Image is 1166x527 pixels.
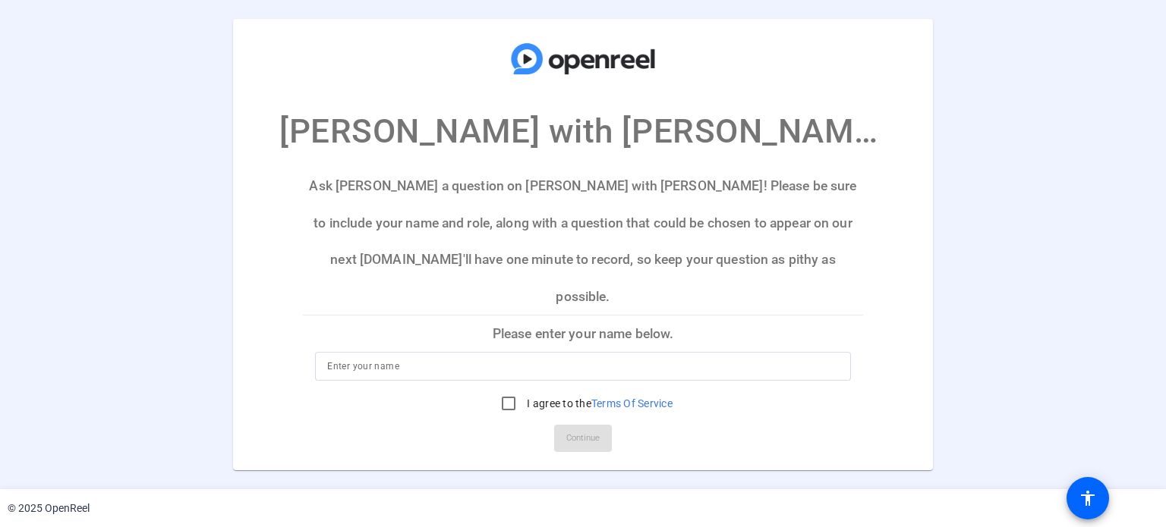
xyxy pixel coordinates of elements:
[279,106,887,156] p: [PERSON_NAME] with [PERSON_NAME] - Viewer Questions
[507,34,659,84] img: company-logo
[524,396,673,411] label: I agree to the
[1079,489,1097,507] mat-icon: accessibility
[591,397,673,409] a: Terms Of Service
[8,500,90,516] div: © 2025 OpenReel
[303,315,862,352] p: Please enter your name below.
[327,357,838,375] input: Enter your name
[303,168,862,315] p: Ask [PERSON_NAME] a question on [PERSON_NAME] with [PERSON_NAME]! Please be sure to include your ...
